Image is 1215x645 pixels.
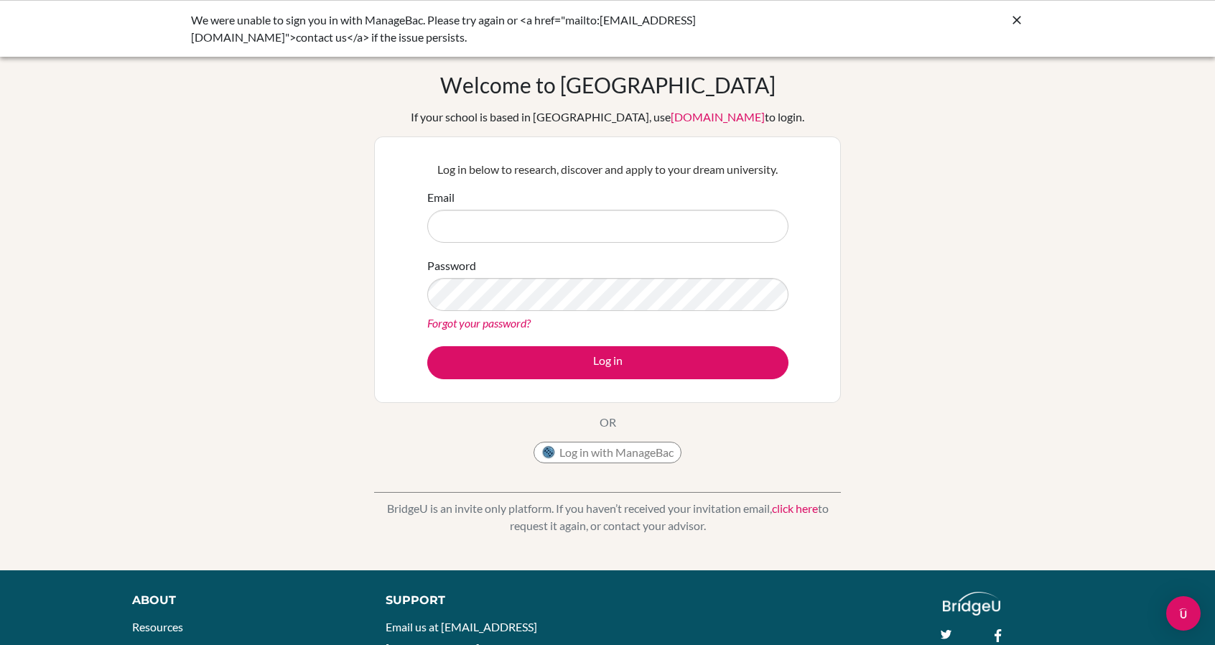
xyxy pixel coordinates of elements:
p: BridgeU is an invite only platform. If you haven’t received your invitation email, to request it ... [374,500,841,534]
a: Resources [132,620,183,634]
button: Log in [427,346,788,379]
label: Password [427,257,476,274]
a: Forgot your password? [427,316,531,330]
label: Email [427,189,455,206]
div: About [132,592,354,609]
p: OR [600,414,616,431]
div: Support [386,592,592,609]
div: If your school is based in [GEOGRAPHIC_DATA], use to login. [411,108,804,126]
div: We were unable to sign you in with ManageBac. Please try again or <a href="mailto:[EMAIL_ADDRESS]... [191,11,809,46]
a: click here [772,501,818,515]
button: Log in with ManageBac [534,442,681,463]
a: [DOMAIN_NAME] [671,110,765,124]
div: Open Intercom Messenger [1166,596,1201,631]
img: logo_white@2x-f4f0deed5e89b7ecb1c2cc34c3e3d731f90f0f143d5ea2071677605dd97b5244.png [943,592,1001,616]
p: Log in below to research, discover and apply to your dream university. [427,161,788,178]
h1: Welcome to [GEOGRAPHIC_DATA] [440,72,776,98]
